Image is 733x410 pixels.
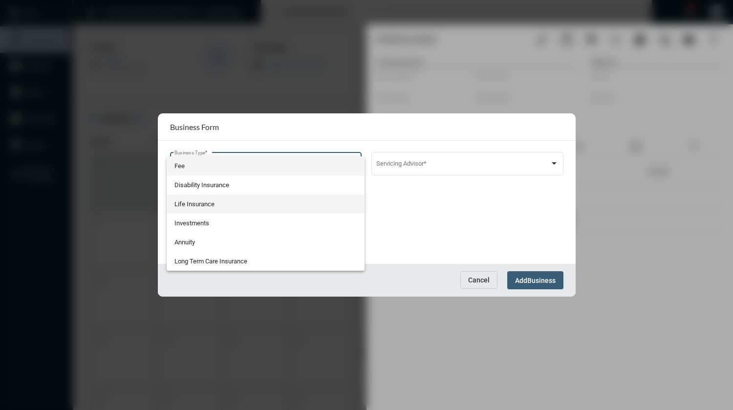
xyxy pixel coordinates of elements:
[174,233,357,252] span: Annuity
[174,214,357,233] span: Investments
[174,175,357,194] span: Disability Insurance
[174,156,357,175] span: Fee
[174,194,357,214] span: Life Insurance
[174,252,357,271] span: Long Term Care Insurance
